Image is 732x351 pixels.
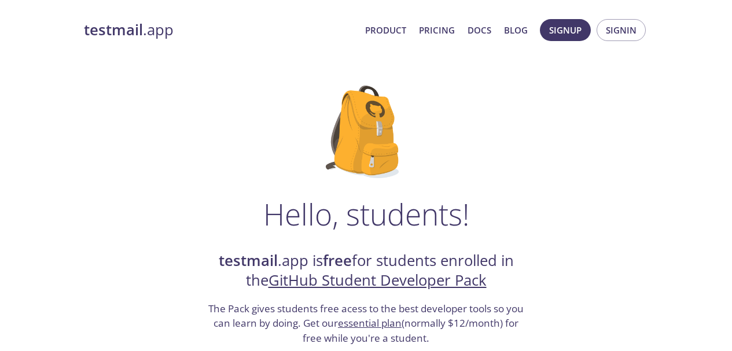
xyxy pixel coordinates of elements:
[268,270,487,290] a: GitHub Student Developer Pack
[504,23,528,38] a: Blog
[263,197,469,231] h1: Hello, students!
[219,250,278,271] strong: testmail
[597,19,646,41] button: Signin
[338,316,402,330] a: essential plan
[323,250,352,271] strong: free
[468,23,491,38] a: Docs
[326,86,406,178] img: github-student-backpack.png
[207,251,525,291] h2: .app is for students enrolled in the
[540,19,591,41] button: Signup
[419,23,455,38] a: Pricing
[549,23,582,38] span: Signup
[84,20,356,40] a: testmail.app
[365,23,406,38] a: Product
[606,23,637,38] span: Signin
[207,301,525,346] h3: The Pack gives students free acess to the best developer tools so you can learn by doing. Get our...
[84,20,143,40] strong: testmail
